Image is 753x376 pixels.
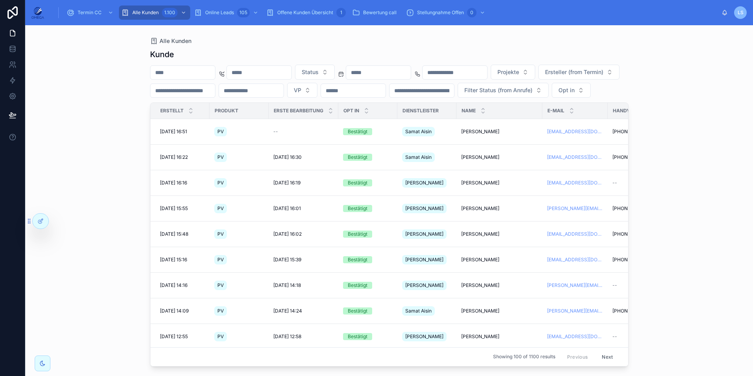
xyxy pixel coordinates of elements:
span: E-Mail [547,108,564,114]
a: [DATE] 15:16 [160,257,205,263]
span: Alle Kunden [132,9,159,16]
a: [PERSON_NAME][EMAIL_ADDRESS][DOMAIN_NAME] [547,308,603,314]
a: Bestätigt [343,128,393,135]
span: Samat Aisin [405,128,432,135]
span: [PERSON_NAME] [405,282,443,289]
a: [DATE] 14:18 [273,282,334,289]
a: [PERSON_NAME][EMAIL_ADDRESS][DOMAIN_NAME] [547,282,603,289]
span: Alle Kunden [160,37,191,45]
a: Bestätigt [343,333,393,340]
span: [DATE] 14:18 [273,282,301,289]
a: [DATE] 16:02 [273,231,334,237]
span: [PERSON_NAME] [461,205,499,212]
a: [DATE] 16:51 [160,128,205,135]
a: Bestätigt [343,205,393,212]
span: [PERSON_NAME] [461,154,499,160]
a: [DATE] 15:55 [160,205,205,212]
span: [PHONE_NUMBER] [612,257,655,263]
a: PV [214,253,264,266]
a: [PERSON_NAME] [461,282,538,289]
button: Select Button [287,83,317,98]
a: [PHONE_NUMBER] [612,205,662,212]
span: Produkt [215,108,238,114]
div: Bestätigt [348,333,367,340]
span: Stellungnahme Offen [417,9,464,16]
span: [DATE] 16:02 [273,231,302,237]
a: Samat Aisin [402,305,452,317]
a: [EMAIL_ADDRESS][DOMAIN_NAME] [547,231,603,237]
span: Projekte [497,68,519,76]
a: [EMAIL_ADDRESS][DOMAIN_NAME] [547,333,603,340]
span: [DATE] 14:16 [160,282,187,289]
span: Erstellt [160,108,184,114]
span: [DATE] 12:58 [273,333,301,340]
button: Next [596,351,618,363]
span: [PERSON_NAME] [405,180,443,186]
span: PV [217,257,224,263]
a: [PERSON_NAME] [461,154,538,160]
a: [PHONE_NUMBER] [612,154,662,160]
span: [DATE] 14:24 [273,308,302,314]
span: Name [462,108,476,114]
div: 105 [237,8,250,17]
a: [DATE] 16:16 [160,180,205,186]
a: PV [214,202,264,215]
a: [DATE] 16:22 [160,154,205,160]
button: Select Button [491,65,535,80]
span: Dienstleister [402,108,439,114]
div: 1 [336,8,346,17]
a: PV [214,151,264,164]
span: Samat Aisin [405,308,432,314]
a: PV [214,330,264,343]
img: App logo [32,6,44,19]
span: PV [217,308,224,314]
span: PV [217,205,224,212]
span: -- [612,282,617,289]
a: [DATE] 12:55 [160,333,205,340]
span: -- [612,333,617,340]
button: Select Button [295,65,335,80]
span: [DATE] 15:16 [160,257,187,263]
a: Offene Kunden Übersicht1 [264,6,348,20]
a: [DATE] 15:39 [273,257,334,263]
a: [PHONE_NUMBER] [612,257,662,263]
div: scrollable content [50,4,721,21]
a: [PERSON_NAME] [461,205,538,212]
div: Bestätigt [348,282,367,289]
a: [PERSON_NAME] [461,333,538,340]
span: [PERSON_NAME] [405,231,443,237]
span: [PERSON_NAME] [461,333,499,340]
a: -- [612,282,662,289]
a: [DATE] 14:09 [160,308,205,314]
a: Bewertung call [350,6,402,20]
span: [PERSON_NAME] [461,282,499,289]
a: Bestätigt [343,154,393,161]
span: [PERSON_NAME] [461,231,499,237]
div: Bestätigt [348,154,367,161]
span: VP [294,86,301,94]
a: [EMAIL_ADDRESS][DOMAIN_NAME] [547,257,603,263]
span: Erste Bearbeitung [274,108,323,114]
a: [DATE] 15:48 [160,231,205,237]
span: [DATE] 15:48 [160,231,188,237]
a: PV [214,125,264,138]
span: LS [738,9,744,16]
div: 0 [467,8,477,17]
a: PV [214,228,264,240]
a: [DATE] 12:58 [273,333,334,340]
span: PV [217,128,224,135]
a: Online Leads105 [192,6,262,20]
span: [PHONE_NUMBER] [612,231,655,237]
a: Termin CC [64,6,117,20]
span: Opt In [343,108,359,114]
a: [DATE] 16:01 [273,205,334,212]
a: [PERSON_NAME] [402,177,452,189]
div: Bestätigt [348,231,367,238]
button: Select Button [538,65,619,80]
a: [DATE] 16:19 [273,180,334,186]
a: [PHONE_NUMBER] [612,308,662,314]
span: Opt in [558,86,575,94]
a: Bestätigt [343,231,393,238]
a: [PERSON_NAME] [461,128,538,135]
